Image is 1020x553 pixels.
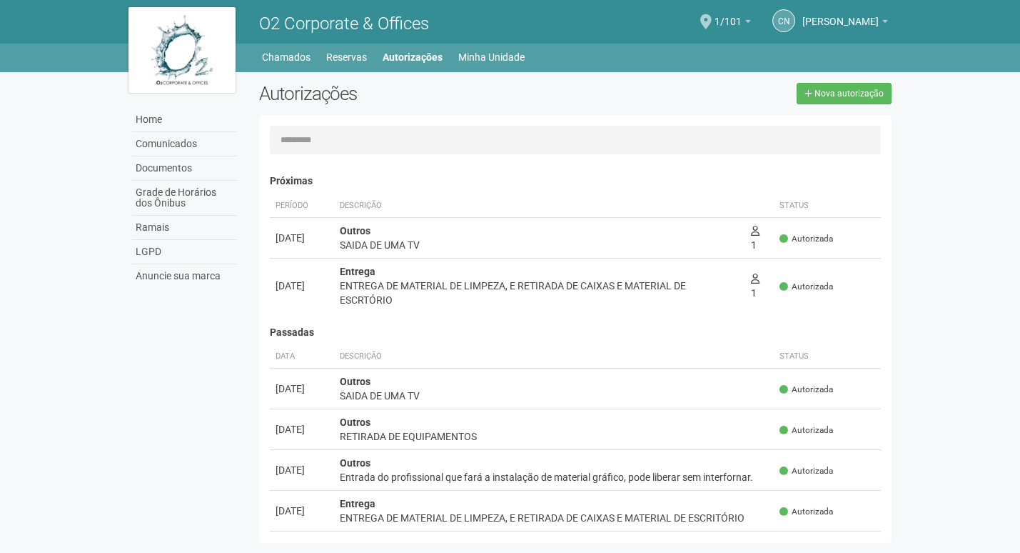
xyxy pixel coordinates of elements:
span: Autorizada [779,506,833,518]
span: Autorizada [779,233,833,245]
th: Descrição [334,194,745,218]
a: Autorizações [383,47,443,67]
a: Anuncie sua marca [132,264,238,288]
strong: Outros [340,225,370,236]
img: logo.jpg [128,7,236,93]
div: Entrada do profissional que fará a instalação de material gráfico, pode liberar sem interfornar. [340,470,769,484]
a: CN [772,9,795,32]
div: SAIDA DE UMA TV [340,238,739,252]
th: Descrição [334,345,774,369]
strong: Outros [340,457,370,469]
strong: Entrega [340,266,375,277]
div: [DATE] [276,279,328,293]
a: Chamados [262,47,310,67]
th: Período [270,194,334,218]
th: Data [270,345,334,369]
h2: Autorizações [259,83,565,104]
span: 1 [751,225,759,251]
span: O2 Corporate & Offices [259,14,429,34]
div: [DATE] [276,382,328,396]
div: [DATE] [276,422,328,437]
span: Autorizada [779,465,833,477]
a: Ramais [132,216,238,240]
h4: Próximas [270,176,882,186]
div: [DATE] [276,231,328,245]
strong: Outros [340,376,370,387]
span: 1/101 [714,2,742,27]
span: Autorizada [779,384,833,396]
th: Status [774,345,881,369]
h4: Passadas [270,327,882,338]
div: SAIDA DE UMA TV [340,389,769,403]
th: Status [774,194,881,218]
a: LGPD [132,240,238,264]
a: Documentos [132,156,238,181]
a: Comunicados [132,132,238,156]
strong: Entrega [340,498,375,509]
span: Autorizada [779,281,833,293]
a: [PERSON_NAME] [802,18,888,29]
div: [DATE] [276,463,328,477]
a: Home [132,108,238,132]
a: Grade de Horários dos Ônibus [132,181,238,216]
span: Autorizada [779,424,833,437]
div: ENTREGA DE MATERIAL DE LIMPEZA, E RETIRADA DE CAIXAS E MATERIAL DE ESCRTÓRIO [340,279,739,307]
div: ENTREGA DE MATERIAL DE LIMPEZA, E RETIRADA DE CAIXAS E MATERIAL DE ESCRITÓRIO [340,511,769,525]
strong: Outros [340,417,370,428]
a: 1/101 [714,18,751,29]
a: Nova autorização [797,83,892,104]
span: Nova autorização [814,89,884,99]
div: RETIRADA DE EQUIPAMENTOS [340,429,769,444]
a: Reservas [326,47,367,67]
span: 1 [751,273,759,299]
div: [DATE] [276,504,328,518]
a: Minha Unidade [458,47,525,67]
span: CELIA NASCIMENTO [802,2,879,27]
